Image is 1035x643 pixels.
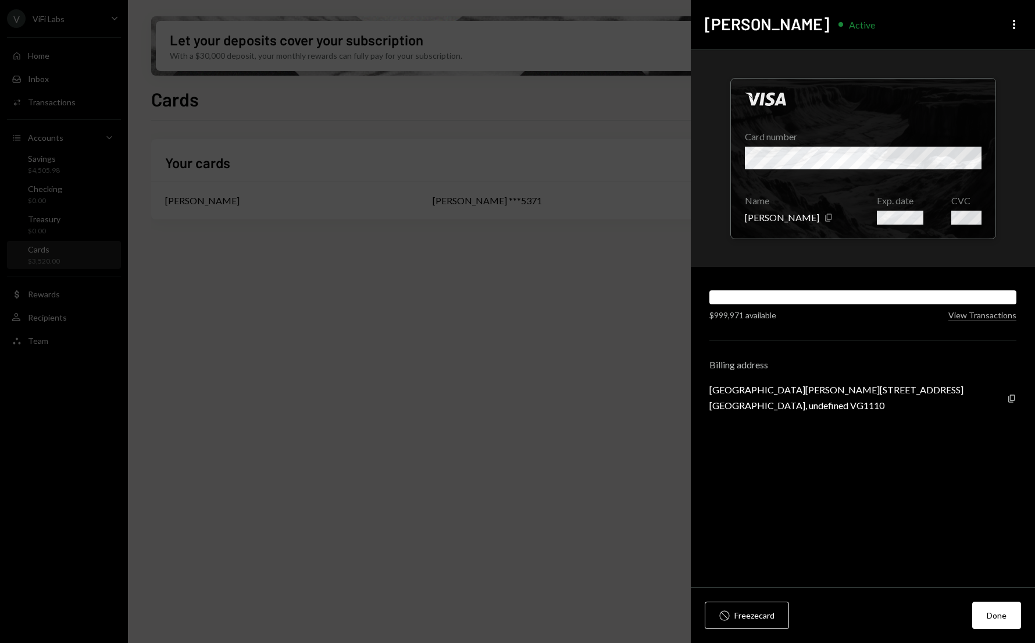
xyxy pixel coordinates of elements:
div: Billing address [709,359,1016,370]
div: $999,971 available [709,309,776,321]
button: View Transactions [948,310,1016,321]
button: Done [972,602,1021,629]
div: [GEOGRAPHIC_DATA][PERSON_NAME][STREET_ADDRESS] [709,384,963,395]
div: Freeze card [734,609,775,621]
div: [GEOGRAPHIC_DATA], undefined VG1110 [709,400,963,411]
div: Active [849,19,875,30]
div: Click to hide [730,78,996,239]
h2: [PERSON_NAME] [705,13,829,35]
button: Freezecard [705,602,789,629]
